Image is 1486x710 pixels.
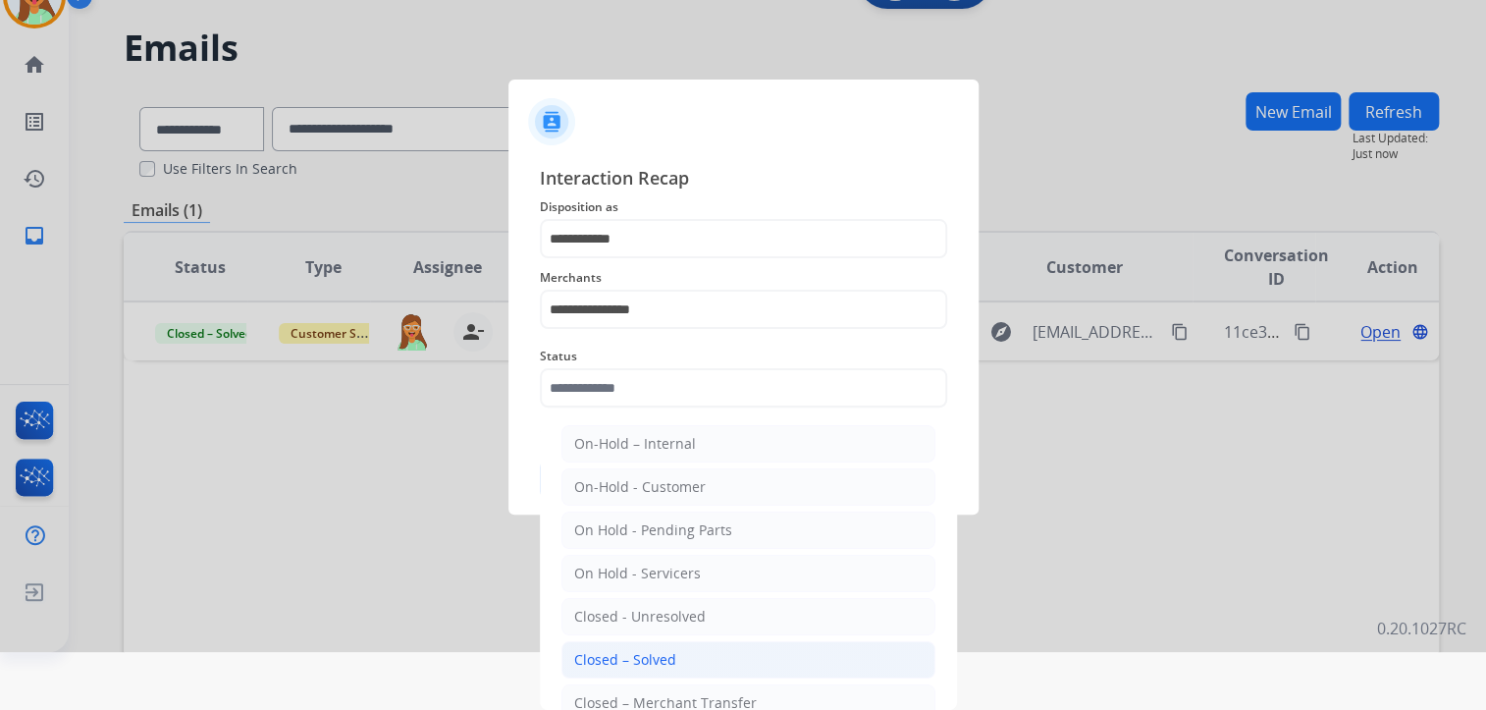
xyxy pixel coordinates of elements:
span: Merchants [540,266,947,290]
img: contactIcon [528,98,575,145]
div: On Hold - Servicers [574,564,701,583]
div: On-Hold – Internal [574,434,696,454]
span: Interaction Recap [540,164,947,195]
span: Status [540,345,947,368]
div: On-Hold - Customer [574,477,706,497]
div: Closed - Unresolved [574,607,706,627]
p: 0.20.1027RC [1377,617,1466,640]
div: Closed – Solved [574,650,676,670]
span: Disposition as [540,195,947,219]
div: On Hold - Pending Parts [574,520,732,540]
